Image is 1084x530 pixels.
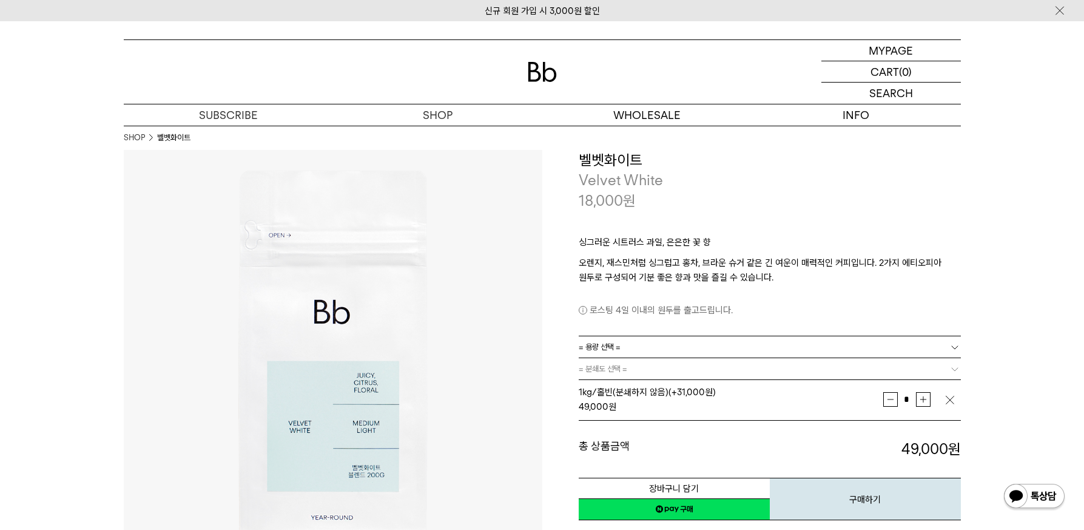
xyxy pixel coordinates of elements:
a: SHOP [124,132,145,144]
p: WHOLESALE [542,104,752,126]
span: = 분쇄도 선택 = [579,358,627,379]
a: SHOP [333,104,542,126]
p: Velvet White [579,170,961,191]
p: (0) [899,61,912,82]
p: MYPAGE [869,40,913,61]
h3: 벨벳화이트 [579,150,961,171]
p: CART [870,61,899,82]
button: 구매하기 [770,478,961,520]
p: 로스팅 4일 이내의 원두를 출고드립니다. [579,303,961,318]
button: 증가 [916,392,931,407]
div: 원 [579,399,883,414]
img: 삭제 [944,394,956,406]
b: 원 [948,440,961,458]
img: 카카오톡 채널 1:1 채팅 버튼 [1003,483,1066,512]
span: 1kg/홀빈(분쇄하지 않음) (+31,000원) [579,387,716,398]
button: 장바구니 담기 [579,478,770,499]
strong: 49,000 [901,440,961,458]
p: 오렌지, 재스민처럼 싱그럽고 홍차, 브라운 슈거 같은 긴 여운이 매력적인 커피입니다. 2가지 에티오피아 원두로 구성되어 기분 좋은 향과 맛을 즐길 수 있습니다. [579,256,961,285]
a: 신규 회원 가입 시 3,000원 할인 [485,5,600,16]
p: 18,000 [579,191,636,211]
span: 원 [623,192,636,209]
button: 감소 [883,392,898,407]
a: 새창 [579,498,770,520]
dt: 총 상품금액 [579,439,770,460]
p: SEARCH [869,83,913,104]
p: INFO [752,104,961,126]
li: 벨벳화이트 [157,132,190,144]
a: SUBSCRIBE [124,104,333,126]
p: 싱그러운 시트러스 과일, 은은한 꽃 향 [579,235,961,256]
span: = 용량 선택 = [579,336,621,358]
strong: 49,000 [579,401,608,412]
a: CART (0) [821,61,961,83]
img: 로고 [528,62,557,82]
a: MYPAGE [821,40,961,61]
